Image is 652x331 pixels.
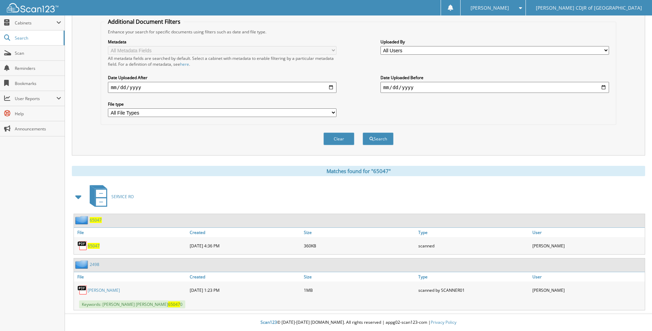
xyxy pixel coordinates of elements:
span: Scan123 [261,319,277,325]
input: start [108,82,336,93]
a: Type [417,272,531,281]
a: User [531,228,645,237]
img: folder2.png [75,216,90,224]
div: 1MB [302,283,416,297]
input: end [380,82,609,93]
img: folder2.png [75,260,90,269]
label: Date Uploaded Before [380,75,609,81]
a: Privacy Policy [431,319,456,325]
div: © [DATE]-[DATE] [DOMAIN_NAME]. All rights reserved | appg02-scan123-com | [65,314,652,331]
span: User Reports [15,96,56,102]
img: scan123-logo-white.svg [7,3,58,12]
div: Matches found for "65047" [72,166,645,176]
label: Date Uploaded After [108,75,336,81]
span: Scan [15,50,61,56]
img: PDF.png [77,285,88,295]
span: Reminders [15,65,61,71]
span: Search [15,35,60,41]
a: 2498 [90,261,99,267]
a: Type [417,228,531,237]
div: 360KB [302,239,416,253]
a: User [531,272,645,281]
div: [PERSON_NAME] [531,283,645,297]
a: [PERSON_NAME] [88,287,120,293]
button: Clear [323,132,354,145]
a: File [74,228,188,237]
a: Size [302,228,416,237]
span: 65047 [168,301,180,307]
label: Uploaded By [380,39,609,45]
span: [PERSON_NAME] CDJR of [GEOGRAPHIC_DATA] [536,6,642,10]
div: Enhance your search for specific documents using filters such as date and file type. [104,29,612,35]
a: here [180,61,189,67]
a: 65047 [88,243,100,249]
span: Announcements [15,126,61,132]
button: Search [363,132,394,145]
span: Bookmarks [15,81,61,86]
iframe: Chat Widget [618,298,652,331]
a: Size [302,272,416,281]
div: All metadata fields are searched by default. Select a cabinet with metadata to enable filtering b... [108,55,336,67]
a: File [74,272,188,281]
div: [DATE] 1:23 PM [188,283,302,297]
div: [DATE] 4:36 PM [188,239,302,253]
span: Cabinets [15,20,56,26]
div: [PERSON_NAME] [531,239,645,253]
span: SERVICE RO [111,194,134,200]
span: Keywords: [PERSON_NAME] [PERSON_NAME] 0 [79,300,185,308]
span: Help [15,111,61,117]
div: scanned [417,239,531,253]
a: SERVICE RO [86,183,134,210]
img: PDF.png [77,241,88,251]
span: [PERSON_NAME] [471,6,509,10]
legend: Additional Document Filters [104,18,184,25]
label: Metadata [108,39,336,45]
a: 65047 [90,217,102,223]
label: File type [108,101,336,107]
a: Created [188,272,302,281]
a: Created [188,228,302,237]
div: scanned by SCANNER01 [417,283,531,297]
